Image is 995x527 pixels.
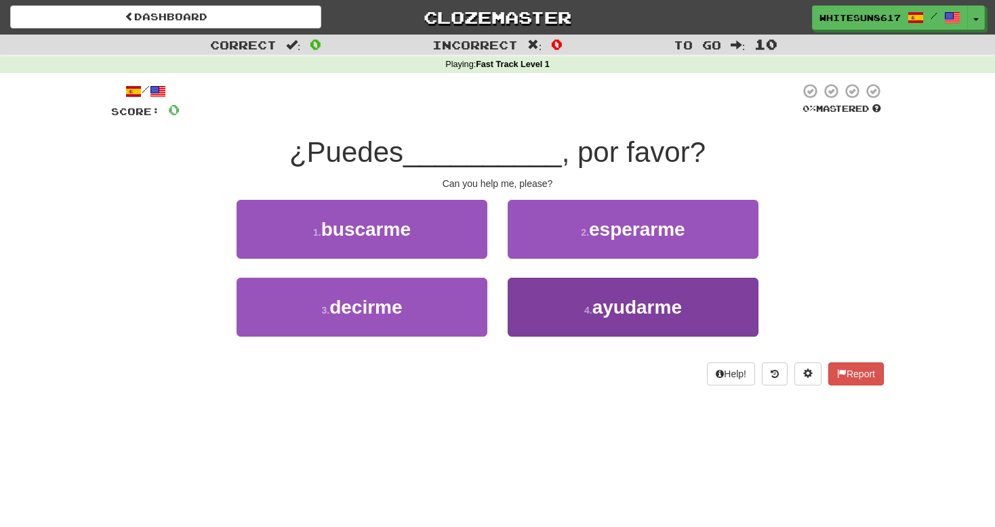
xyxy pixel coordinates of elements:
span: 0 [310,36,321,52]
span: decirme [329,297,402,318]
span: Correct [210,38,277,51]
div: / [111,83,180,100]
small: 2 . [581,227,589,238]
span: ayudarme [592,297,682,318]
span: WhiteSun8617 [819,12,901,24]
span: buscarme [321,219,411,240]
span: 0 [168,101,180,118]
span: : [286,39,301,51]
span: , por favor? [562,136,706,168]
strong: Fast Track Level 1 [476,60,550,69]
div: Can you help me, please? [111,177,884,190]
button: 2.esperarme [508,200,758,259]
small: 4 . [584,305,592,316]
span: __________ [403,136,562,168]
span: 0 % [803,103,816,114]
small: 1 . [313,227,321,238]
span: Score: [111,106,160,117]
button: 3.decirme [237,278,487,337]
span: ¿Puedes [289,136,403,168]
span: 10 [754,36,777,52]
span: 0 [551,36,563,52]
span: : [731,39,746,51]
small: 3 . [321,305,329,316]
a: WhiteSun8617 / [812,5,968,30]
button: 1.buscarme [237,200,487,259]
div: Mastered [800,103,884,115]
span: / [931,11,937,20]
button: Help! [707,362,755,385]
button: Report [828,362,884,385]
a: Dashboard [10,5,321,28]
span: : [527,39,542,51]
button: Round history (alt+y) [762,362,788,385]
span: To go [674,38,721,51]
button: 4.ayudarme [508,278,758,337]
a: Clozemaster [342,5,653,29]
span: esperarme [589,219,685,240]
span: Incorrect [432,38,518,51]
